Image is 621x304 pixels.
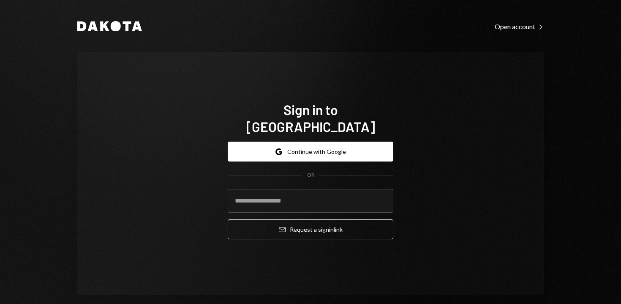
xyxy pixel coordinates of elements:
[228,142,393,162] button: Continue with Google
[495,22,544,31] a: Open account
[307,172,314,179] div: OR
[228,101,393,135] h1: Sign in to [GEOGRAPHIC_DATA]
[228,219,393,239] button: Request a signinlink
